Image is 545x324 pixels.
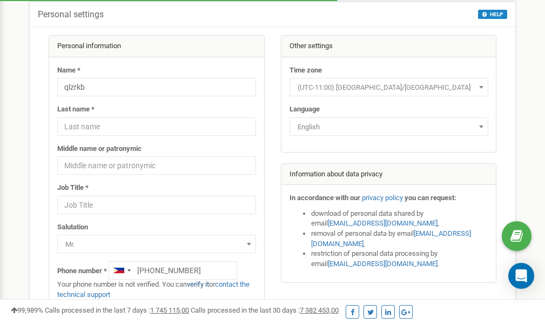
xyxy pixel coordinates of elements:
[109,261,237,280] input: +1-800-555-55-55
[281,164,496,186] div: Information about data privacy
[61,237,252,252] span: Mr.
[328,260,438,268] a: [EMAIL_ADDRESS][DOMAIN_NAME]
[57,280,250,299] a: contact the technical support
[57,117,256,136] input: Last name
[508,263,534,289] div: Open Intercom Messenger
[57,183,89,193] label: Job Title *
[57,65,80,76] label: Name *
[57,196,256,214] input: Job Title
[290,117,488,136] span: English
[290,104,320,115] label: Language
[150,306,189,314] u: 1 745 115,00
[57,144,142,154] label: Middle name or patronymic
[57,235,256,253] span: Mr.
[328,219,438,227] a: [EMAIL_ADDRESS][DOMAIN_NAME]
[478,10,507,19] button: HELP
[57,104,95,115] label: Last name *
[191,306,339,314] span: Calls processed in the last 30 days :
[290,194,360,202] strong: In accordance with our
[45,306,189,314] span: Calls processed in the last 7 days :
[300,306,339,314] u: 7 382 453,00
[57,222,88,233] label: Salutation
[293,80,485,95] span: (UTC-11:00) Pacific/Midway
[49,36,264,57] div: Personal information
[311,229,488,249] li: removal of personal data by email ,
[38,10,104,19] h5: Personal settings
[290,65,322,76] label: Time zone
[11,306,43,314] span: 99,989%
[57,78,256,96] input: Name
[109,262,134,279] div: Telephone country code
[57,266,107,276] label: Phone number *
[311,209,488,229] li: download of personal data shared by email ,
[57,156,256,175] input: Middle name or patronymic
[281,36,496,57] div: Other settings
[187,280,209,288] a: verify it
[290,78,488,96] span: (UTC-11:00) Pacific/Midway
[362,194,403,202] a: privacy policy
[311,249,488,269] li: restriction of personal data processing by email .
[57,280,256,300] p: Your phone number is not verified. You can or
[311,229,471,248] a: [EMAIL_ADDRESS][DOMAIN_NAME]
[293,120,485,135] span: English
[405,194,456,202] strong: you can request:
